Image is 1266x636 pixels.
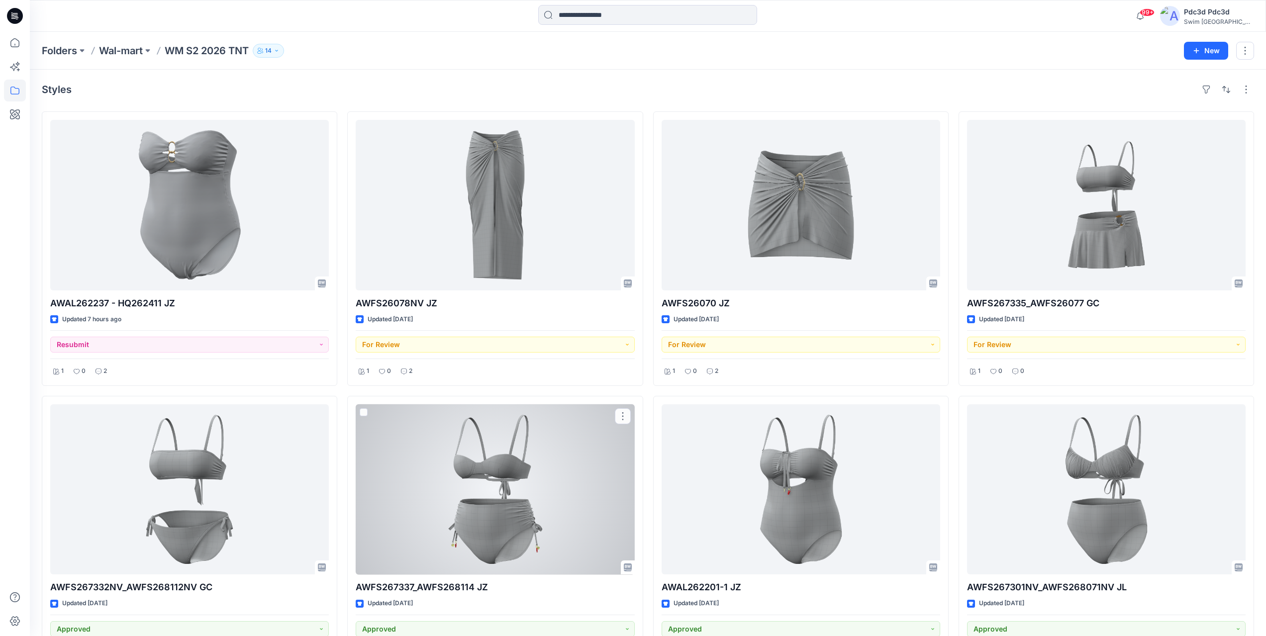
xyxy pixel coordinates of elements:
p: AWFS267335_AWFS26077 GC [967,296,1246,310]
p: Updated [DATE] [674,598,719,609]
a: AWFS26070 JZ [662,120,940,290]
p: 2 [409,366,412,376]
p: Updated [DATE] [368,598,413,609]
p: 0 [998,366,1002,376]
p: Updated [DATE] [62,598,107,609]
p: 14 [265,45,272,56]
div: Swim [GEOGRAPHIC_DATA] [1184,18,1254,25]
p: 1 [367,366,369,376]
button: 14 [253,44,284,58]
p: 2 [715,366,718,376]
p: 1 [978,366,980,376]
p: 1 [673,366,675,376]
img: avatar [1160,6,1180,26]
p: AWFS26078NV JZ [356,296,634,310]
p: AWFS26070 JZ [662,296,940,310]
p: Updated [DATE] [979,598,1024,609]
h4: Styles [42,84,72,95]
span: 99+ [1140,8,1155,16]
a: Folders [42,44,77,58]
p: WM S2 2026 TNT [165,44,249,58]
p: AWFS267301NV_AWFS268071NV JL [967,580,1246,594]
a: AWFS267335_AWFS26077 GC [967,120,1246,290]
p: 0 [387,366,391,376]
p: 0 [82,366,86,376]
a: AWFS267301NV_AWFS268071NV JL [967,404,1246,575]
p: AWAL262237 - HQ262411 JZ [50,296,329,310]
p: Updated [DATE] [368,314,413,325]
p: Updated [DATE] [979,314,1024,325]
div: Pdc3d Pdc3d [1184,6,1254,18]
p: AWFS267332NV_AWFS268112NV GC [50,580,329,594]
p: 0 [693,366,697,376]
a: AWFS267332NV_AWFS268112NV GC [50,404,329,575]
p: Updated [DATE] [674,314,719,325]
p: Updated 7 hours ago [62,314,121,325]
p: 0 [1020,366,1024,376]
a: AWFS26078NV JZ [356,120,634,290]
p: 2 [103,366,107,376]
a: AWAL262237 - HQ262411 JZ [50,120,329,290]
a: Wal-mart [99,44,143,58]
button: New [1184,42,1228,60]
p: AWAL262201-1 JZ [662,580,940,594]
p: AWFS267337_AWFS268114 JZ [356,580,634,594]
p: 1 [61,366,64,376]
a: AWFS267337_AWFS268114 JZ [356,404,634,575]
a: AWAL262201-1 JZ [662,404,940,575]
